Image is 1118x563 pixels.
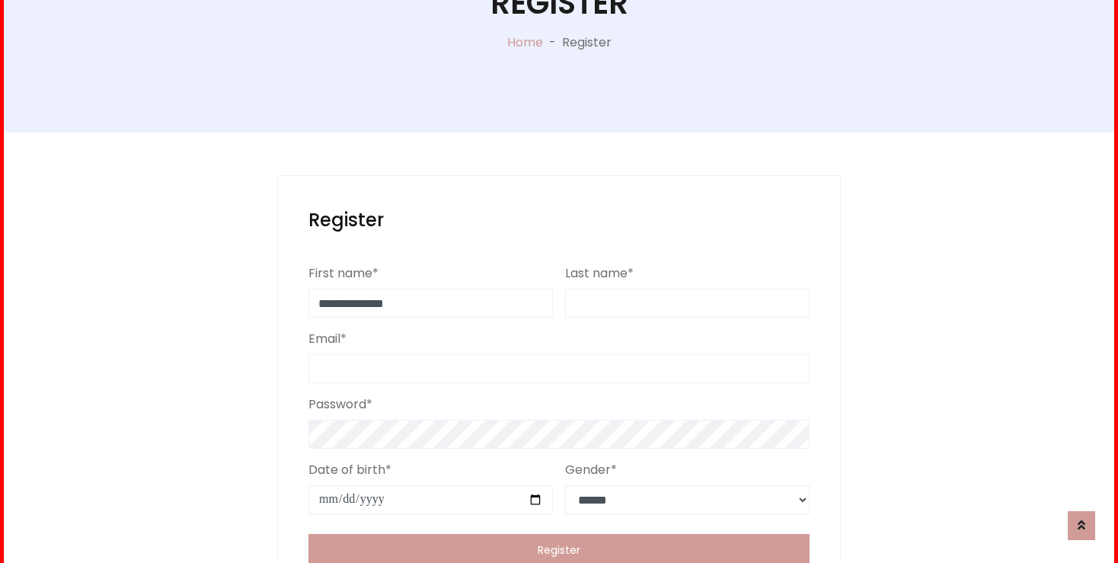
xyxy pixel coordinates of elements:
[543,34,562,52] p: -
[507,34,543,51] a: Home
[562,34,612,52] p: Register
[565,264,634,283] label: Last name*
[308,330,347,348] label: Email*
[308,264,379,283] label: First name*
[565,461,617,479] label: Gender*
[308,395,372,414] label: Password*
[308,461,391,479] label: Date of birth*
[308,206,810,234] h2: Register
